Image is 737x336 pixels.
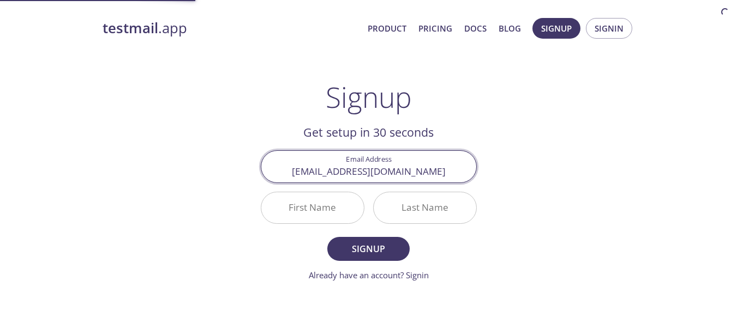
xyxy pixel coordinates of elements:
strong: testmail [103,19,158,38]
span: Signup [339,241,397,256]
button: Signin [586,18,632,39]
a: Already have an account? Signin [309,270,429,280]
a: Blog [499,21,521,35]
a: testmail.app [103,19,359,38]
h2: Get setup in 30 seconds [261,123,477,142]
button: Signup [532,18,580,39]
a: Docs [464,21,487,35]
span: Signin [595,21,624,35]
span: Signup [541,21,572,35]
button: Signup [327,237,409,261]
h1: Signup [326,81,412,113]
a: Product [368,21,406,35]
a: Pricing [418,21,452,35]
